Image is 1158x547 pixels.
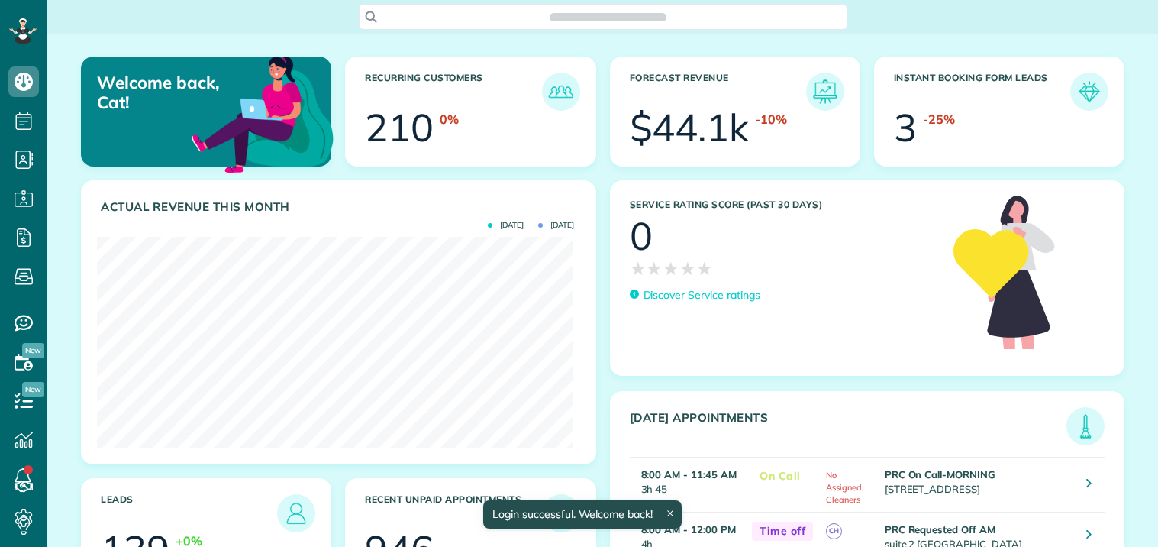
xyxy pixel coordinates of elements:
[810,76,840,107] img: icon_forecast_revenue-8c13a41c7ed35a8dcfafea3cbb826a0462acb37728057bba2d056411b612bbbe.png
[923,111,955,128] div: -25%
[679,255,696,282] span: ★
[483,500,682,529] div: Login successful. Welcome back!
[1070,411,1101,442] img: icon_todays_appointments-901f7ab196bb0bea1936b74009e4eb5ffbc2d2711fa7634e0d609ed5ef32b18b.png
[641,523,736,536] strong: 8:00 AM - 12:00 PM
[101,494,277,532] h3: Leads
[630,287,760,303] a: Discover Service ratings
[752,522,813,541] span: Time off
[22,343,44,358] span: New
[826,523,842,539] span: CH
[630,255,647,282] span: ★
[630,73,806,111] h3: Forecast Revenue
[101,200,580,214] h3: Actual Revenue this month
[663,255,679,282] span: ★
[440,111,459,128] div: 0%
[365,73,541,111] h3: Recurring Customers
[894,73,1070,111] h3: Instant Booking Form Leads
[97,73,250,113] p: Welcome back, Cat!
[365,494,541,532] h3: Recent unpaid appointments
[546,76,576,107] img: icon_recurring_customers-cf858462ba22bcd05b5a5880d41d6543d210077de5bb9ebc9590e49fd87d84ed.png
[488,222,524,229] span: [DATE]
[641,468,737,481] strong: 8:00 AM - 11:45 AM
[630,108,750,147] div: $44.1k
[894,108,917,147] div: 3
[546,498,576,529] img: icon_unpaid_appointments-47b8ce3997adf2238b356f14209ab4cced10bd1f174958f3ca8f1d0dd7fffeee.png
[644,287,760,303] p: Discover Service ratings
[1074,76,1105,107] img: icon_form_leads-04211a6a04a5b2264e4ee56bc0799ec3eb69b7e499cbb523a139df1d13a81ae0.png
[646,255,663,282] span: ★
[281,498,311,529] img: icon_leads-1bed01f49abd5b7fead27621c3d59655bb73ed531f8eeb49469d10e621d6b896.png
[538,222,574,229] span: [DATE]
[22,382,44,397] span: New
[365,108,434,147] div: 210
[189,39,337,187] img: dashboard_welcome-42a62b7d889689a78055ac9021e634bf52bae3f8056760290aed330b23ab8690.png
[885,523,995,536] strong: PRC Requested Off AM
[565,9,651,24] span: Search ZenMaid…
[826,470,862,505] span: No Assigned Cleaners
[881,457,1076,512] td: [STREET_ADDRESS]
[630,199,939,210] h3: Service Rating score (past 30 days)
[630,411,1067,445] h3: [DATE] Appointments
[752,467,808,486] span: On Call
[630,457,745,512] td: 3h 45
[755,111,787,128] div: -10%
[885,468,995,481] strong: PRC On Call-MORNING
[696,255,713,282] span: ★
[630,217,653,255] div: 0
